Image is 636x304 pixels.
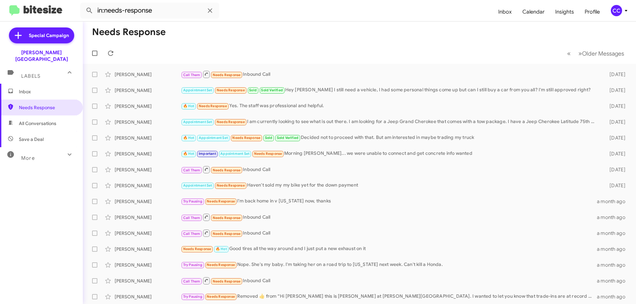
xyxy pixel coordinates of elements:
[29,32,69,39] span: Special Campaign
[181,293,597,300] div: Removed ‌👍‌ from “ Hi [PERSON_NAME] this is [PERSON_NAME] at [PERSON_NAME][GEOGRAPHIC_DATA]. I wa...
[599,182,631,189] div: [DATE]
[574,47,628,60] button: Next
[605,5,629,16] button: CC
[597,198,631,205] div: a month ago
[217,183,245,188] span: Needs Response
[183,279,200,283] span: Call Them
[232,136,260,140] span: Needs Response
[599,151,631,157] div: [DATE]
[249,88,257,92] span: Sold
[181,118,599,126] div: I am currently looking to see what is out there. I am looking for a Jeep Grand Cherokee that come...
[550,2,579,22] a: Insights
[21,155,35,161] span: More
[207,199,235,203] span: Needs Response
[597,278,631,284] div: a month ago
[183,120,212,124] span: Appointment Set
[183,294,202,299] span: Try Pausing
[599,103,631,109] div: [DATE]
[213,279,241,283] span: Needs Response
[19,120,56,127] span: All Conversations
[183,232,200,236] span: Call Them
[115,262,181,268] div: [PERSON_NAME]
[207,263,235,267] span: Needs Response
[597,293,631,300] div: a month ago
[599,119,631,125] div: [DATE]
[261,88,283,92] span: Sold Verified
[181,102,599,110] div: Yes. The staff was professional and helpful.
[597,214,631,221] div: a month ago
[80,3,219,19] input: Search
[19,136,44,143] span: Save a Deal
[563,47,628,60] nav: Page navigation example
[213,232,241,236] span: Needs Response
[220,152,249,156] span: Appointment Set
[183,152,194,156] span: 🔥 Hot
[597,246,631,252] div: a month ago
[611,5,622,16] div: CC
[181,70,599,78] div: Inbound Call
[213,73,241,77] span: Needs Response
[277,136,299,140] span: Sold Verified
[115,198,181,205] div: [PERSON_NAME]
[115,103,181,109] div: [PERSON_NAME]
[217,88,245,92] span: Needs Response
[183,168,200,172] span: Call Them
[597,230,631,237] div: a month ago
[599,71,631,78] div: [DATE]
[599,87,631,94] div: [DATE]
[183,199,202,203] span: Try Pausing
[115,151,181,157] div: [PERSON_NAME]
[183,183,212,188] span: Appointment Set
[19,88,75,95] span: Inbox
[213,168,241,172] span: Needs Response
[183,88,212,92] span: Appointment Set
[183,216,200,220] span: Call Them
[181,213,597,221] div: Inbound Call
[181,277,597,285] div: Inbound Call
[181,134,599,142] div: Decided not to proceed with that. But am interested in maybe trading my truck
[563,47,575,60] button: Previous
[115,135,181,141] div: [PERSON_NAME]
[181,182,599,189] div: Haven't sold my my bike yet for the down payment
[213,216,241,220] span: Needs Response
[493,2,517,22] a: Inbox
[217,120,245,124] span: Needs Response
[92,27,166,37] h1: Needs Response
[265,136,273,140] span: Sold
[216,247,227,251] span: 🔥 Hot
[115,71,181,78] div: [PERSON_NAME]
[115,166,181,173] div: [PERSON_NAME]
[199,152,216,156] span: Important
[199,136,228,140] span: Appointment Set
[115,87,181,94] div: [PERSON_NAME]
[21,73,40,79] span: Labels
[578,49,582,58] span: »
[115,230,181,237] div: [PERSON_NAME]
[254,152,282,156] span: Needs Response
[199,104,227,108] span: Needs Response
[599,135,631,141] div: [DATE]
[181,229,597,237] div: Inbound Call
[582,50,624,57] span: Older Messages
[183,136,194,140] span: 🔥 Hot
[181,165,599,174] div: Inbound Call
[181,245,597,253] div: Good tires all the way around and I just put a new exhaust on it
[115,214,181,221] div: [PERSON_NAME]
[579,2,605,22] span: Profile
[207,294,235,299] span: Needs Response
[183,104,194,108] span: 🔥 Hot
[181,150,599,157] div: Morning [PERSON_NAME]... we were unable to connect and get concrete info wanted
[183,247,211,251] span: Needs Response
[181,197,597,205] div: I'm back home in v [US_STATE] now, thanks
[115,182,181,189] div: [PERSON_NAME]
[115,293,181,300] div: [PERSON_NAME]
[567,49,571,58] span: «
[183,263,202,267] span: Try Pausing
[181,261,597,269] div: Nope. She's my baby. I'm taking her on a road trip to [US_STATE] next week. Can't kill a Honda.
[517,2,550,22] a: Calendar
[115,246,181,252] div: [PERSON_NAME]
[181,86,599,94] div: Hey [PERSON_NAME] I still need a vehicle, I had some personal things come up but can I still buy ...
